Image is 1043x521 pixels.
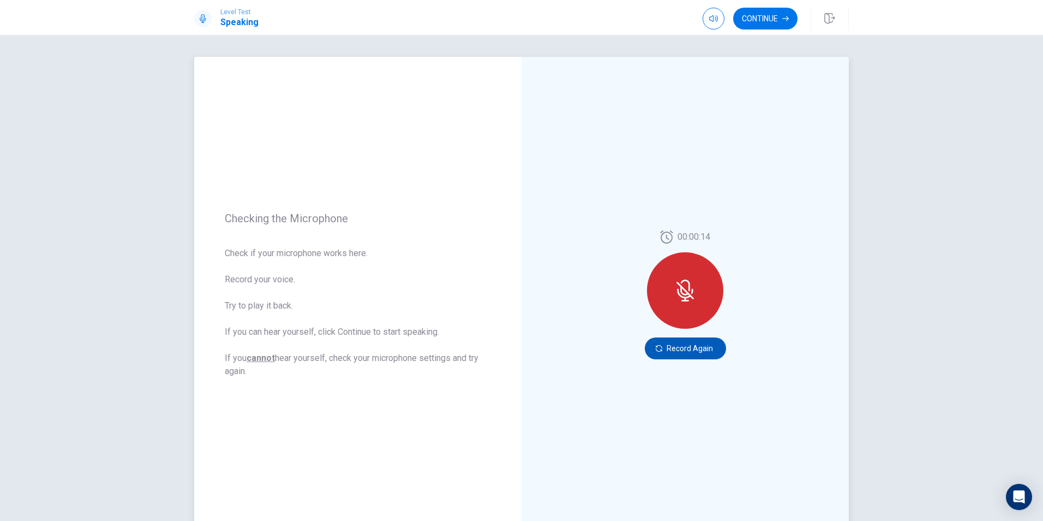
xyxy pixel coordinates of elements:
[733,8,798,29] button: Continue
[1006,484,1032,510] div: Open Intercom Messenger
[645,338,726,359] button: Record Again
[225,212,491,225] span: Checking the Microphone
[220,16,259,29] h1: Speaking
[225,247,491,378] span: Check if your microphone works here. Record your voice. Try to play it back. If you can hear your...
[247,353,275,363] u: cannot
[678,230,710,244] span: 00:00:14
[220,8,259,16] span: Level Test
